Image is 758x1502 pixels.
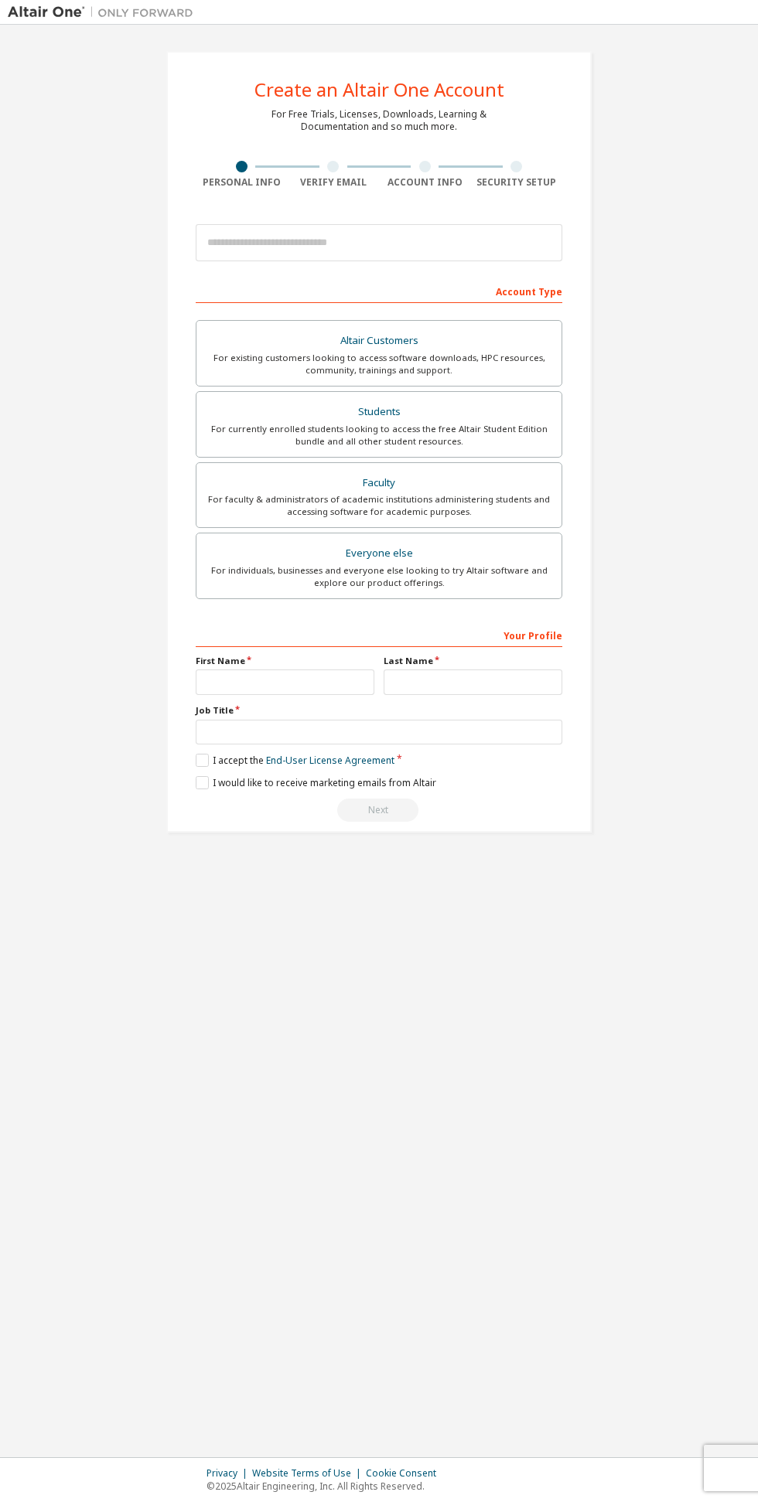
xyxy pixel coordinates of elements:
[206,423,552,448] div: For currently enrolled students looking to access the free Altair Student Edition bundle and all ...
[196,754,394,767] label: I accept the
[206,401,552,423] div: Students
[206,472,552,494] div: Faculty
[206,352,552,376] div: For existing customers looking to access software downloads, HPC resources, community, trainings ...
[252,1467,366,1480] div: Website Terms of Use
[471,176,563,189] div: Security Setup
[271,108,487,133] div: For Free Trials, Licenses, Downloads, Learning & Documentation and so much more.
[266,754,394,767] a: End-User License Agreement
[379,176,471,189] div: Account Info
[196,622,562,647] div: Your Profile
[206,330,552,352] div: Altair Customers
[206,493,552,518] div: For faculty & administrators of academic institutions administering students and accessing softwa...
[384,655,562,667] label: Last Name
[366,1467,446,1480] div: Cookie Consent
[8,5,201,20] img: Altair One
[196,176,288,189] div: Personal Info
[206,564,552,589] div: For individuals, businesses and everyone else looking to try Altair software and explore our prod...
[254,80,504,99] div: Create an Altair One Account
[288,176,380,189] div: Verify Email
[206,543,552,564] div: Everyone else
[207,1467,252,1480] div: Privacy
[196,776,436,789] label: I would like to receive marketing emails from Altair
[196,704,562,717] label: Job Title
[207,1480,446,1493] p: © 2025 Altair Engineering, Inc. All Rights Reserved.
[196,278,562,303] div: Account Type
[196,655,374,667] label: First Name
[196,799,562,822] div: Read and acccept EULA to continue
